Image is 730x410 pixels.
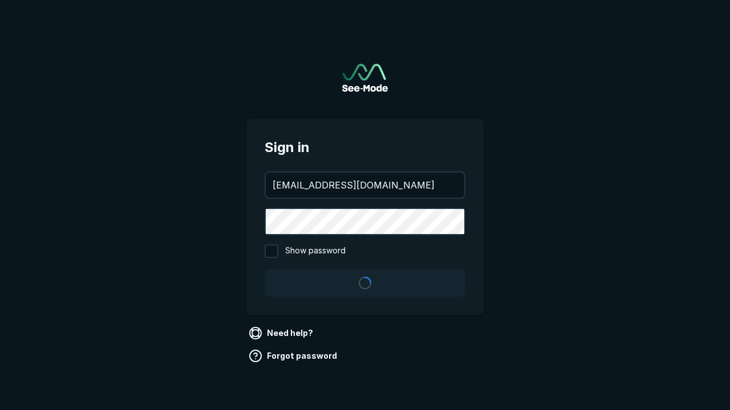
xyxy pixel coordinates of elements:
input: your@email.com [266,173,464,198]
span: Show password [285,244,346,258]
img: See-Mode Logo [342,64,388,92]
a: Need help? [246,324,318,342]
a: Go to sign in [342,64,388,92]
a: Forgot password [246,347,342,365]
span: Sign in [265,137,465,158]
